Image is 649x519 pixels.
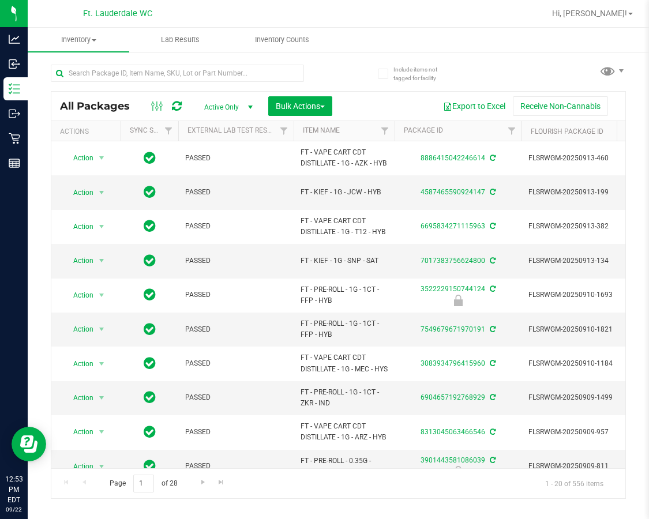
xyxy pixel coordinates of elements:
a: 8886415042246614 [421,154,485,162]
a: 3901443581086039 [421,456,485,464]
div: Newly Received [393,466,523,477]
span: Sync from Compliance System [488,188,496,196]
span: PASSED [185,187,287,198]
a: 4587465590924147 [421,188,485,196]
button: Receive Non-Cannabis [513,96,608,116]
div: Newly Received [393,295,523,306]
button: Export to Excel [436,96,513,116]
input: 1 [133,475,154,492]
span: Sync from Compliance System [488,154,496,162]
a: Filter [376,121,395,141]
span: In Sync [144,253,156,269]
span: select [95,356,109,372]
span: Sync from Compliance System [488,393,496,401]
span: PASSED [185,221,287,232]
p: 12:53 PM EDT [5,474,22,505]
span: FT - VAPE CART CDT DISTILLATE - 1G - ARZ - HYB [301,421,388,443]
a: Package ID [404,126,443,134]
span: Action [63,356,94,372]
span: Inventory Counts [239,35,325,45]
a: 6695834271115963 [421,222,485,230]
span: FLSRWGM-20250910-1184 [528,358,642,369]
span: FT - PRE-ROLL - 1G - 1CT - FFP - HYB [301,284,388,306]
span: Action [63,253,94,269]
a: 7549679671970191 [421,325,485,333]
inline-svg: Inventory [9,83,20,95]
button: Bulk Actions [268,96,332,116]
a: 3522229150744124 [421,285,485,293]
span: FT - KIEF - 1G - JCW - HYB [301,187,388,198]
span: select [95,185,109,201]
span: Ft. Lauderdale WC [83,9,152,18]
div: Actions [60,127,116,136]
span: FLSRWGM-20250909-811 [528,461,642,472]
a: 7017383756624800 [421,257,485,265]
span: In Sync [144,150,156,166]
a: Go to the next page [194,475,211,490]
span: Lab Results [145,35,215,45]
span: In Sync [144,184,156,200]
span: PASSED [185,427,287,438]
a: 3083934796415960 [421,359,485,367]
span: FLSRWGM-20250910-1821 [528,324,642,335]
a: 6904657192768929 [421,393,485,401]
span: PASSED [185,255,287,266]
span: Sync from Compliance System [488,456,496,464]
a: Filter [502,121,522,141]
inline-svg: Inbound [9,58,20,70]
span: select [95,150,109,166]
iframe: Resource center [12,427,46,461]
span: In Sync [144,389,156,405]
a: Sync Status [130,126,174,134]
span: Action [63,390,94,406]
span: Sync from Compliance System [488,222,496,230]
a: Inventory [28,28,129,52]
span: Action [63,458,94,475]
span: In Sync [144,355,156,371]
span: Action [63,150,94,166]
a: Flourish Package ID [531,127,603,136]
span: FLSRWGM-20250913-134 [528,255,642,266]
span: FLSRWGM-20250909-1499 [528,392,642,403]
span: select [95,424,109,440]
a: External Lab Test Result [187,126,278,134]
span: select [95,321,109,337]
span: PASSED [185,392,287,403]
span: In Sync [144,218,156,234]
span: Action [63,424,94,440]
inline-svg: Reports [9,157,20,169]
span: FLSRWGM-20250909-957 [528,427,642,438]
inline-svg: Outbound [9,108,20,119]
span: In Sync [144,458,156,474]
span: Sync from Compliance System [488,359,496,367]
span: PASSED [185,289,287,300]
inline-svg: Analytics [9,33,20,45]
span: Page of 28 [100,475,187,492]
span: FT - PRE-ROLL - 1G - 1CT - ZKR - IND [301,387,388,409]
span: Sync from Compliance System [488,428,496,436]
a: Filter [159,121,178,141]
span: PASSED [185,324,287,335]
span: FT - KIEF - 1G - SNP - SAT [301,255,388,266]
span: Sync from Compliance System [488,325,496,333]
inline-svg: Retail [9,133,20,144]
input: Search Package ID, Item Name, SKU, Lot or Part Number... [51,65,304,82]
span: Action [63,219,94,235]
span: In Sync [144,287,156,303]
span: Sync from Compliance System [488,257,496,265]
span: Action [63,185,94,201]
span: PASSED [185,461,287,472]
span: PASSED [185,153,287,164]
span: FT - PRE-ROLL - 1G - 1CT - FFP - HYB [301,318,388,340]
span: FLSRWGM-20250913-460 [528,153,642,164]
span: select [95,219,109,235]
span: FT - PRE-ROLL - 0.35G - 10CT - IND [301,456,388,477]
span: select [95,458,109,475]
span: FLSRWGM-20250913-382 [528,221,642,232]
span: PASSED [185,358,287,369]
span: In Sync [144,321,156,337]
span: select [95,253,109,269]
span: Bulk Actions [276,101,325,111]
span: Sync from Compliance System [488,285,496,293]
span: FT - VAPE CART CDT DISTILLATE - 1G - MEC - HYS [301,352,388,374]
